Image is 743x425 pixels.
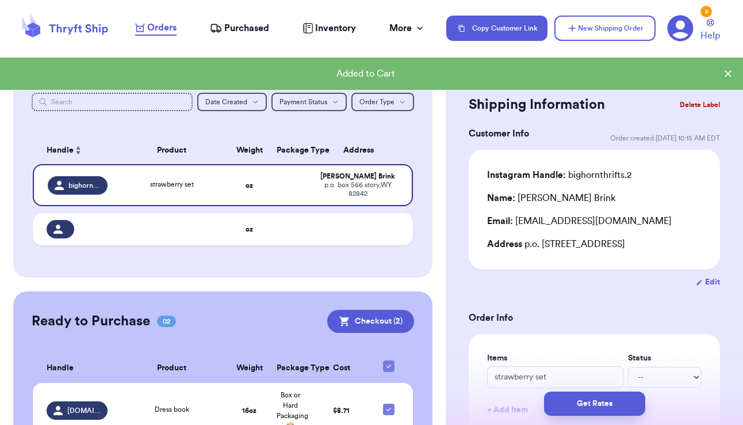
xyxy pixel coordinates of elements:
[311,354,372,383] th: Cost
[279,98,327,105] span: Payment Status
[317,181,398,198] div: p.o. box 566 story , WY 82842
[246,182,253,189] strong: oz
[229,354,270,383] th: Weight
[469,311,720,325] h3: Order Info
[32,312,150,331] h2: Ready to Purchase
[155,406,189,413] span: Dress book
[270,354,311,383] th: Package Type
[675,92,725,117] button: Delete Label
[67,406,101,415] span: [DOMAIN_NAME]
[487,352,623,364] label: Items
[351,93,414,111] button: Order Type
[271,93,347,111] button: Payment Status
[333,407,350,414] span: $ 8.71
[610,134,720,143] span: Order created: [DATE] 10:15 AM EDT
[317,172,398,181] div: [PERSON_NAME] Brink
[9,67,722,81] div: Added to Cart
[242,407,256,414] strong: 16 oz
[487,240,522,249] span: Address
[150,181,194,188] span: strawberry set
[224,21,269,35] span: Purchased
[487,168,631,182] div: bighornthrifts.2
[469,96,605,114] h2: Shipping Information
[246,226,253,233] strong: oz
[700,6,712,17] div: 2
[359,98,395,105] span: Order Type
[487,191,615,205] div: [PERSON_NAME] Brink
[628,352,702,364] label: Status
[47,145,74,157] span: Handle
[302,21,356,35] a: Inventory
[487,170,566,180] span: Instagram Handle:
[487,237,702,251] div: p.o. [STREET_ADDRESS]
[446,16,547,41] button: Copy Customer Link
[147,21,177,35] span: Orders
[487,217,513,226] span: Email:
[157,316,176,327] span: 02
[700,19,720,43] a: Help
[667,15,694,41] a: 2
[47,362,74,374] span: Handle
[114,354,229,383] th: Product
[205,98,247,105] span: Date Created
[544,392,645,416] button: Get Rates
[135,21,177,36] a: Orders
[487,214,702,228] div: [EMAIL_ADDRESS][DOMAIN_NAME]
[700,29,720,43] span: Help
[210,21,269,35] a: Purchased
[74,143,83,157] button: Sort ascending
[32,93,193,111] input: Search
[487,193,515,203] span: Name:
[469,127,529,141] h3: Customer Info
[229,136,270,164] th: Weight
[68,181,101,190] span: bighornthrifts.2
[327,310,414,333] button: Checkout (2)
[270,136,311,164] th: Package Type
[315,21,356,35] span: Inventory
[114,136,229,164] th: Product
[389,21,426,35] div: More
[696,276,720,288] button: Edit
[554,16,656,41] button: New Shipping Order
[197,93,267,111] button: Date Created
[311,136,413,164] th: Address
